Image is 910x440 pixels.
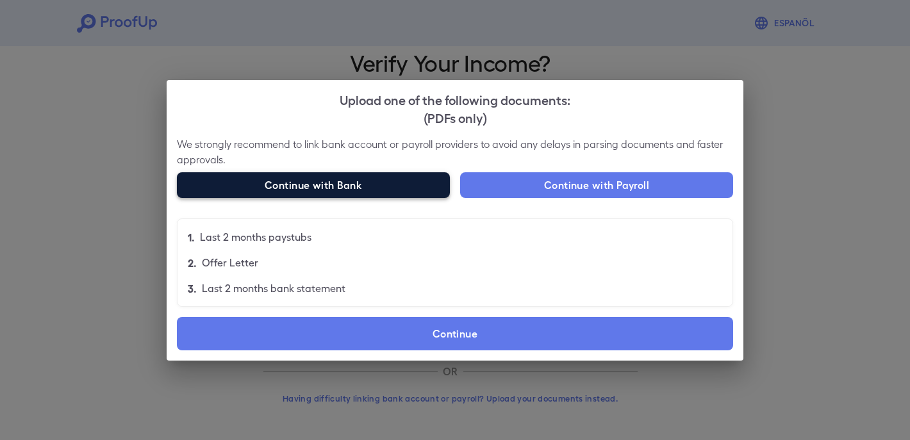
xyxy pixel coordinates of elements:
[188,255,197,270] p: 2.
[202,255,258,270] p: Offer Letter
[200,229,311,245] p: Last 2 months paystubs
[177,108,733,126] div: (PDFs only)
[177,136,733,167] p: We strongly recommend to link bank account or payroll providers to avoid any delays in parsing do...
[460,172,733,198] button: Continue with Payroll
[202,281,345,296] p: Last 2 months bank statement
[167,80,743,136] h2: Upload one of the following documents:
[177,172,450,198] button: Continue with Bank
[177,317,733,350] label: Continue
[188,281,197,296] p: 3.
[188,229,195,245] p: 1.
